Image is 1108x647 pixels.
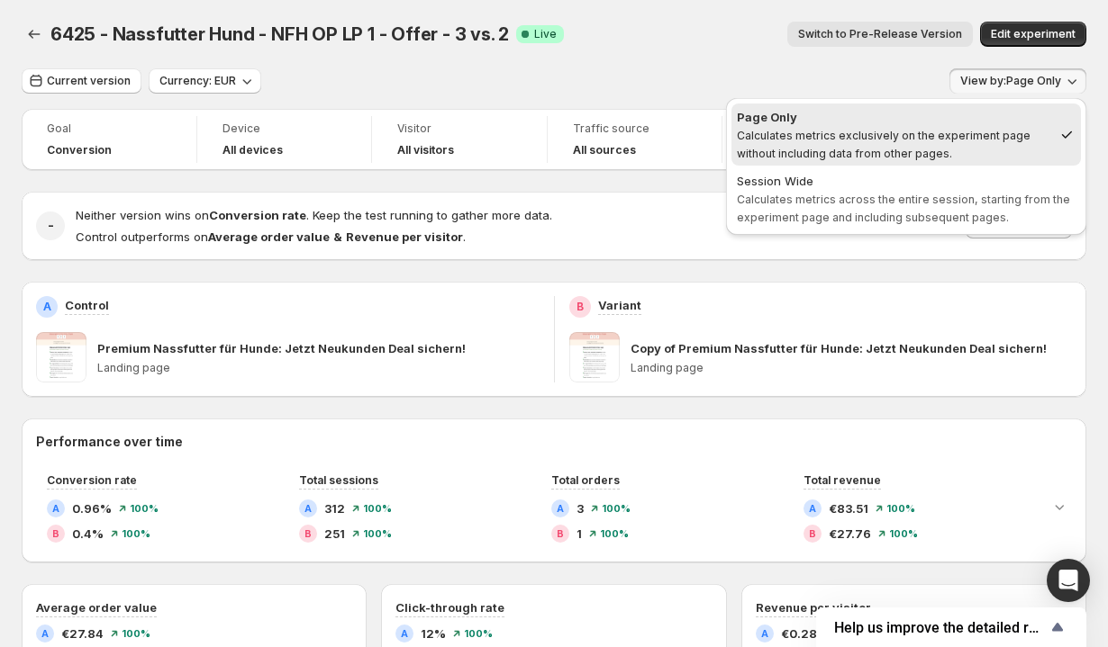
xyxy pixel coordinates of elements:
strong: Revenue per visitor [346,229,463,244]
button: Switch to Pre-Release Version [787,22,973,47]
img: Copy of Premium Nassfutter für Hunde: Jetzt Neukunden Deal sichern! [569,332,620,382]
button: Current version [22,68,141,94]
button: Back [22,22,47,47]
span: Help us improve the detailed report for A/B campaigns [834,619,1047,636]
span: Calculates metrics across the entire session, starting from the experiment page and including sub... [737,193,1070,224]
div: Page Only [737,108,1052,126]
h3: Average order value [36,598,157,616]
span: 100 % [600,528,629,539]
p: Landing page [631,361,1073,375]
h2: B [577,300,584,314]
h2: A [809,503,816,514]
strong: Average order value [208,229,330,244]
p: Premium Nassfutter für Hunde: Jetzt Neukunden Deal sichern! [97,339,466,357]
span: 100 % [130,503,159,514]
div: Session Wide [737,172,1076,190]
p: Copy of Premium Nassfutter für Hunde: Jetzt Neukunden Deal sichern! [631,339,1047,357]
span: View by: Page Only [960,74,1061,88]
strong: & [333,229,342,244]
span: Total revenue [804,473,881,487]
h2: - [48,217,54,235]
h2: A [52,503,59,514]
h3: Click-through rate [395,598,504,616]
span: Visitor [397,121,522,136]
h2: A [43,300,51,314]
span: Control outperforms on . [76,229,466,244]
strong: Conversion rate [209,208,306,222]
h2: B [809,528,816,539]
span: 100 % [602,503,631,514]
span: 100 % [122,628,150,639]
h2: A [557,503,564,514]
span: €83.51 [829,499,868,517]
img: Premium Nassfutter für Hunde: Jetzt Neukunden Deal sichern! [36,332,86,382]
h2: B [557,528,564,539]
span: Live [534,27,557,41]
span: Conversion rate [47,473,137,487]
span: Conversion [47,143,112,157]
p: Landing page [97,361,540,375]
span: 100 % [122,528,150,539]
span: Current version [47,74,131,88]
h2: A [304,503,312,514]
span: €27.84 [61,625,104,643]
h2: A [401,628,408,639]
button: View by:Page Only [949,68,1086,94]
span: 100 % [363,503,392,514]
button: Expand chart [1047,494,1072,519]
span: 100 % [464,628,493,639]
span: 0.96% [72,499,112,517]
span: 100 % [886,503,915,514]
span: 12% [421,625,446,643]
a: GoalConversion [47,120,171,159]
h3: Revenue per visitor [756,598,871,616]
span: 0.4% [72,525,104,543]
span: Currency: EUR [159,74,236,88]
span: Neither version wins on . Keep the test running to gather more data. [76,208,552,222]
p: Control [65,296,109,314]
h2: B [52,528,59,539]
span: Total orders [551,473,620,487]
button: Show survey - Help us improve the detailed report for A/B campaigns [834,616,1068,638]
a: Traffic sourceAll sources [573,120,697,159]
span: Switch to Pre-Release Version [798,27,962,41]
h2: B [304,528,312,539]
span: 3 [577,499,584,517]
button: Currency: EUR [149,68,261,94]
h2: A [41,628,49,639]
span: Edit experiment [991,27,1076,41]
button: Edit experiment [980,22,1086,47]
span: €27.76 [829,525,871,543]
span: 251 [324,525,345,543]
span: 1 [577,525,582,543]
h4: All devices [223,143,283,157]
span: 312 [324,499,345,517]
h4: All visitors [397,143,454,157]
a: VisitorAll visitors [397,120,522,159]
h4: All sources [573,143,636,157]
span: 100 % [889,528,918,539]
span: 6425 - Nassfutter Hund - NFH OP LP 1 - Offer - 3 vs. 2 [50,23,509,45]
h2: Performance over time [36,433,1072,451]
span: Total sessions [299,473,378,487]
span: €0.28 [781,625,817,643]
span: Device [223,121,347,136]
a: DeviceAll devices [223,120,347,159]
span: Goal [47,121,171,136]
span: Traffic source [573,121,697,136]
h2: A [761,628,768,639]
span: 100 % [363,528,392,539]
span: Calculates metrics exclusively on the experiment page without including data from other pages. [737,129,1031,160]
div: Open Intercom Messenger [1047,559,1090,602]
p: Variant [598,296,641,314]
